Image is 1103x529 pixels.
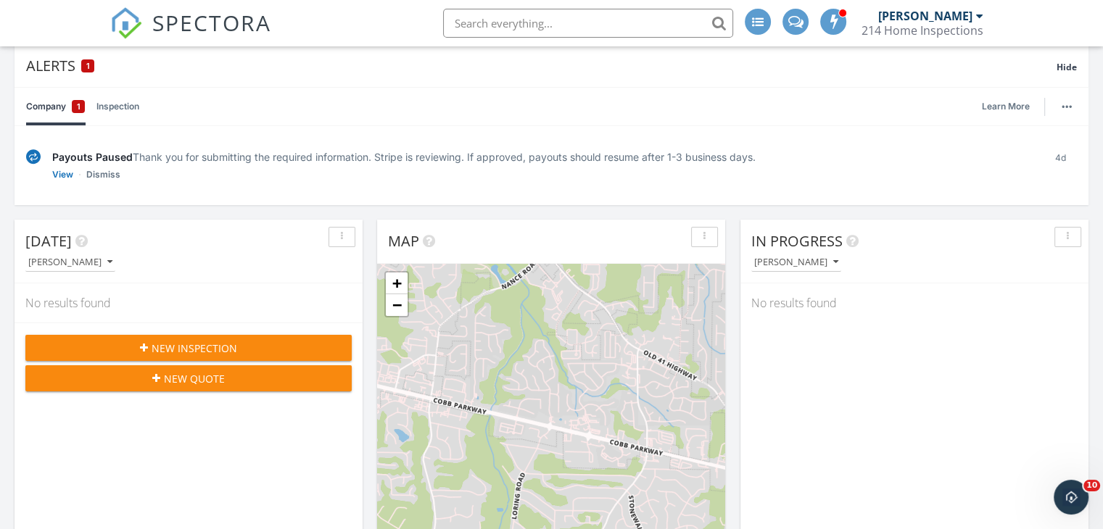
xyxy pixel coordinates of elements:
[388,231,419,251] span: Map
[152,341,237,356] span: New Inspection
[1057,61,1077,73] span: Hide
[164,371,225,386] span: New Quote
[1054,480,1088,515] iframe: Intercom live chat
[110,7,142,39] img: The Best Home Inspection Software - Spectora
[25,231,72,251] span: [DATE]
[1044,149,1077,182] div: 4d
[982,99,1038,114] a: Learn More
[740,283,1088,322] div: No results found
[110,20,271,50] a: SPECTORA
[878,9,972,23] div: [PERSON_NAME]
[52,167,73,182] a: View
[96,88,139,125] a: Inspection
[86,167,120,182] a: Dismiss
[26,56,1057,75] div: Alerts
[443,9,733,38] input: Search everything...
[26,149,41,164] img: under-review-2fe708636b114a7f4b8d.svg
[386,294,408,316] a: Zoom out
[754,257,838,267] div: [PERSON_NAME]
[77,99,80,114] span: 1
[862,23,983,38] div: 214 Home Inspections
[751,231,843,251] span: In Progress
[28,257,112,267] div: [PERSON_NAME]
[52,149,1033,164] div: Thank you for submitting the required information. Stripe is reviewing. If approved, payouts shou...
[386,272,408,294] a: Zoom in
[25,365,352,391] button: New Quote
[26,88,85,125] a: Company
[152,7,271,38] span: SPECTORA
[86,61,90,71] span: 1
[15,283,363,322] div: No results found
[25,335,352,361] button: New Inspection
[751,253,841,272] button: [PERSON_NAME]
[52,151,133,163] span: Payouts Paused
[25,253,115,272] button: [PERSON_NAME]
[1062,105,1072,108] img: ellipsis-632cfdd7c38ec3a7d453.svg
[1083,480,1100,491] span: 10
